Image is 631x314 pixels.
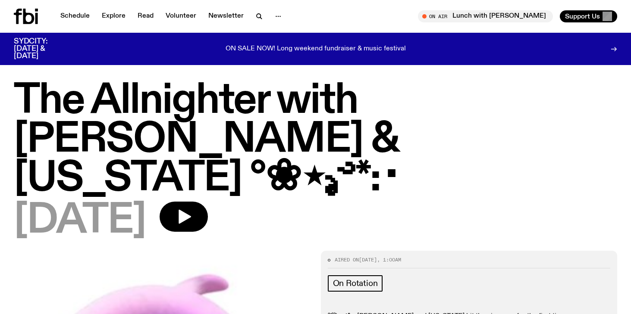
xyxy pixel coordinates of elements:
span: , 1:00am [377,256,401,263]
h1: The Allnighter with [PERSON_NAME] & [US_STATE] °❀⋆.ೃ࿔*:･ [14,82,617,198]
a: Volunteer [160,10,201,22]
a: Schedule [55,10,95,22]
a: On Rotation [328,275,383,292]
h3: SYDCITY: [DATE] & [DATE] [14,38,69,60]
button: On AirLunch with [PERSON_NAME] [418,10,553,22]
span: Support Us [565,12,600,20]
p: ON SALE NOW! Long weekend fundraiser & music festival [226,45,406,53]
a: Explore [97,10,131,22]
span: [DATE] [359,256,377,263]
span: [DATE] [14,202,146,240]
button: Support Us [560,10,617,22]
span: On Rotation [333,279,378,288]
a: Newsletter [203,10,249,22]
a: Read [132,10,159,22]
span: Aired on [335,256,359,263]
